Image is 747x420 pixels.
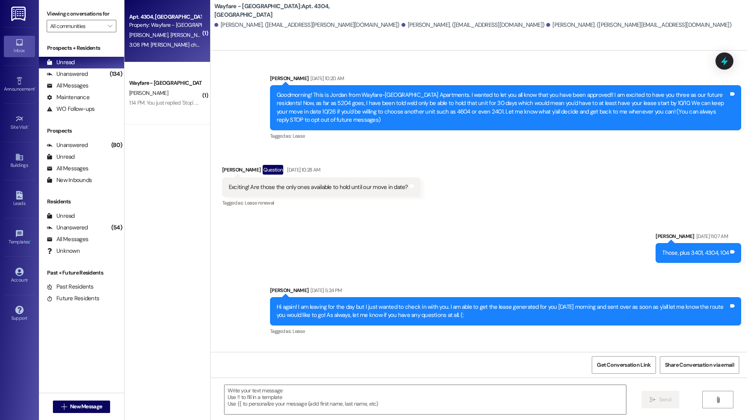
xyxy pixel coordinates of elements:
span: Get Conversation Link [597,361,651,369]
a: Account [4,265,35,286]
div: Prospects [39,127,124,135]
div: Property: Wayfare - [GEOGRAPHIC_DATA] [129,21,201,29]
div: Maintenance [47,93,89,101]
div: 1:14 PM: You just replied 'Stop'. Are you sure you want to opt out of this thread? Please reply w... [129,99,423,106]
span: Share Conversation via email [665,361,734,369]
div: New Inbounds [47,176,92,184]
div: Unread [47,153,75,161]
a: Leads [4,189,35,210]
div: [PERSON_NAME] [270,74,741,85]
button: Get Conversation Link [592,356,656,374]
div: Unanswered [47,141,88,149]
div: [PERSON_NAME] [656,232,741,243]
div: Past + Future Residents [39,269,124,277]
div: All Messages [47,82,88,90]
span: [PERSON_NAME] [129,31,170,38]
span: Send [659,395,671,404]
label: Viewing conversations for [47,8,116,20]
div: Unread [47,212,75,220]
div: [DATE] 10:20 AM [309,74,344,82]
span: New Message [70,402,102,411]
div: Past Residents [47,283,94,291]
div: All Messages [47,164,88,173]
i:  [650,397,656,403]
span: • [35,85,36,91]
div: Wayfare - [GEOGRAPHIC_DATA] [129,79,201,87]
a: Support [4,303,35,324]
a: Site Visit • [4,112,35,133]
img: ResiDesk Logo [11,7,27,21]
div: [PERSON_NAME]. ([PERSON_NAME][EMAIL_ADDRESS][DOMAIN_NAME]) [546,21,731,29]
div: Tagged as: [270,130,741,142]
div: Exciting! Are those the only ones available to hold until our move in date? [229,183,408,191]
div: Unanswered [47,224,88,232]
div: (54) [109,222,124,234]
div: Residents [39,198,124,206]
div: Prospects + Residents [39,44,124,52]
a: Templates • [4,227,35,248]
span: [PERSON_NAME] [129,89,168,96]
div: Those, plus 3401, 4304, 104 [662,249,729,257]
div: [PERSON_NAME] [270,286,741,297]
div: (134) [108,68,124,80]
div: Unanswered [47,70,88,78]
div: All Messages [47,235,88,243]
div: [DATE] 11:07 AM [694,232,728,240]
div: Hi again! I am leaving for the day but I just wanted to check in with you. I am able to get the l... [277,303,729,320]
div: [DATE] 5:24 PM [309,286,342,294]
div: Tagged as: [222,197,421,208]
div: Question [263,165,283,175]
div: Unknown [47,247,80,255]
div: Tagged as: [270,325,741,337]
span: • [28,123,29,129]
div: Apt. 4304, [GEOGRAPHIC_DATA] [129,13,201,21]
div: 3:08 PM: [PERSON_NAME] changed to [PERSON_NAME]. Thank you. Do we have to come in to sign documen... [129,41,411,48]
span: • [30,238,31,243]
button: Send [642,391,679,408]
button: Share Conversation via email [660,356,739,374]
div: (80) [109,139,124,151]
button: New Message [53,401,110,413]
span: Lease [293,133,305,139]
i:  [61,404,67,410]
div: [PERSON_NAME]. ([EMAIL_ADDRESS][PERSON_NAME][DOMAIN_NAME]) [214,21,400,29]
div: Unread [47,58,75,66]
span: Lease renewal [245,199,274,206]
span: [PERSON_NAME] [170,31,211,38]
div: [DATE] 10:28 AM [285,166,320,174]
i:  [108,23,112,29]
a: Buildings [4,150,35,171]
input: All communities [50,20,104,32]
span: Lease [293,328,305,334]
div: WO Follow-ups [47,105,95,113]
div: [PERSON_NAME]. ([EMAIL_ADDRESS][DOMAIN_NAME]) [402,21,545,29]
b: Wayfare - [GEOGRAPHIC_DATA]: Apt. 4304, [GEOGRAPHIC_DATA] [214,2,370,19]
div: Future Residents [47,294,99,303]
a: Inbox [4,36,35,57]
div: Goodmorning! This is Jordan from Wayfare-[GEOGRAPHIC_DATA] Apartments. I wanted to let you all kn... [277,91,729,124]
div: [PERSON_NAME] [222,165,421,177]
i:  [715,397,721,403]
